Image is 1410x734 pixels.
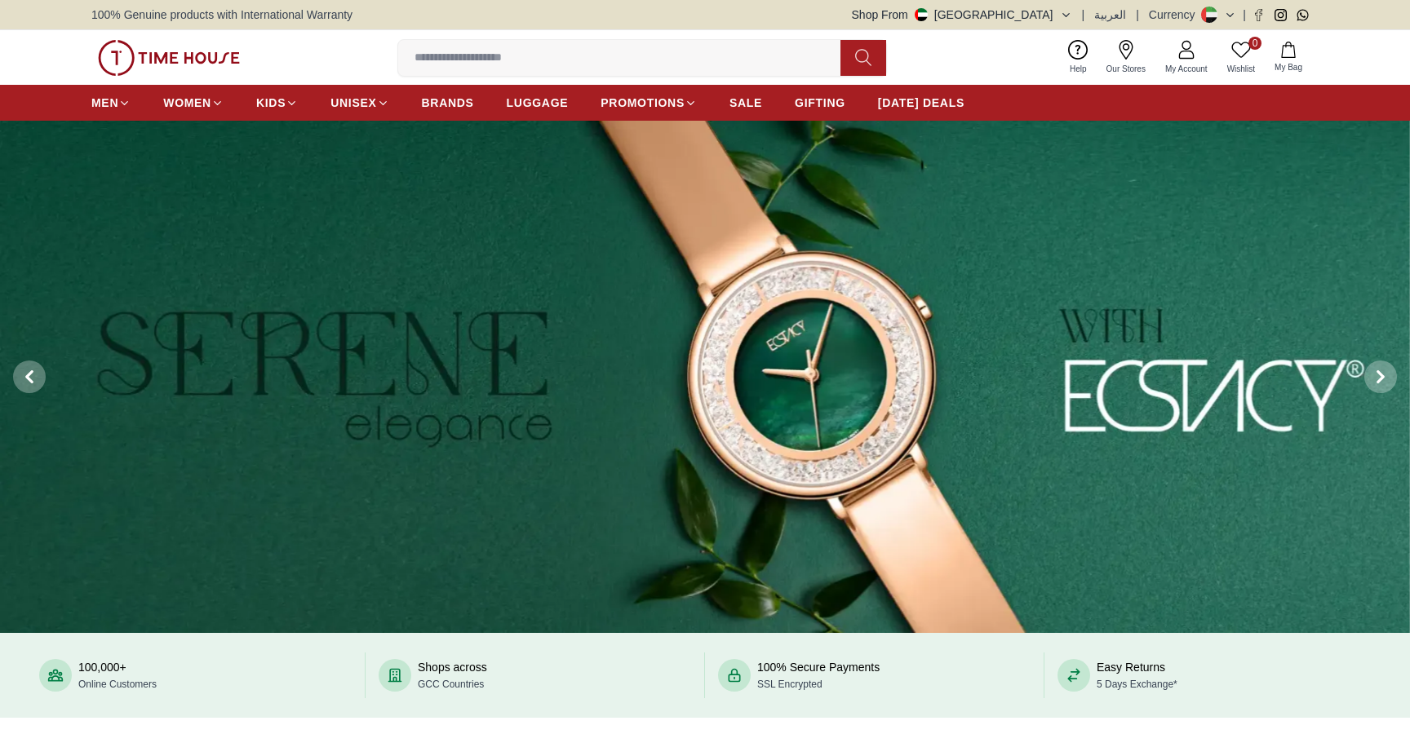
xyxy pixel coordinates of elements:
[163,88,224,117] a: WOMEN
[330,95,376,111] span: UNISEX
[1221,63,1261,75] span: Wishlist
[1082,7,1085,23] span: |
[330,88,388,117] a: UNISEX
[256,95,286,111] span: KIDS
[878,95,964,111] span: [DATE] DEALS
[757,659,880,692] div: 100% Secure Payments
[78,659,157,692] div: 100,000+
[256,88,298,117] a: KIDS
[1217,37,1265,78] a: 0Wishlist
[601,88,697,117] a: PROMOTIONS
[91,7,352,23] span: 100% Genuine products with International Warranty
[422,95,474,111] span: BRANDS
[915,8,928,21] img: United Arab Emirates
[91,95,118,111] span: MEN
[729,95,762,111] span: SALE
[1243,7,1246,23] span: |
[98,40,240,76] img: ...
[418,659,487,692] div: Shops across
[1149,7,1202,23] div: Currency
[1136,7,1139,23] span: |
[757,679,822,690] span: SSL Encrypted
[91,88,131,117] a: MEN
[795,88,845,117] a: GIFTING
[418,679,484,690] span: GCC Countries
[422,88,474,117] a: BRANDS
[729,88,762,117] a: SALE
[878,88,964,117] a: [DATE] DEALS
[1248,37,1261,50] span: 0
[78,679,157,690] span: Online Customers
[601,95,685,111] span: PROMOTIONS
[1063,63,1093,75] span: Help
[163,95,211,111] span: WOMEN
[1094,7,1126,23] button: العربية
[507,95,569,111] span: LUGGAGE
[1159,63,1214,75] span: My Account
[1100,63,1152,75] span: Our Stores
[1275,9,1287,21] a: Instagram
[1097,679,1177,690] span: 5 Days Exchange*
[507,88,569,117] a: LUGGAGE
[1253,9,1265,21] a: Facebook
[1297,9,1309,21] a: Whatsapp
[1097,37,1155,78] a: Our Stores
[795,95,845,111] span: GIFTING
[1097,659,1177,692] div: Easy Returns
[852,7,1072,23] button: Shop From[GEOGRAPHIC_DATA]
[1060,37,1097,78] a: Help
[1268,61,1309,73] span: My Bag
[1265,38,1312,77] button: My Bag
